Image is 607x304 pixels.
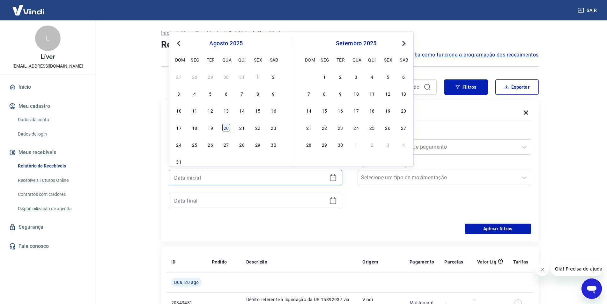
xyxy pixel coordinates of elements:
div: sab [400,56,407,63]
div: Choose segunda-feira, 25 de agosto de 2025 [191,141,198,148]
label: Tipo de Movimentação [359,161,530,169]
div: Choose terça-feira, 23 de setembro de 2025 [337,124,344,131]
iframe: Fechar mensagem [536,263,549,276]
p: Parcelas [444,259,463,265]
div: setembro 2025 [304,40,408,47]
div: Choose sexta-feira, 5 de setembro de 2025 [254,158,262,165]
p: Relatório de Recebíveis [228,29,283,37]
a: Dados da conta [15,113,88,126]
div: Choose quinta-feira, 2 de outubro de 2025 [368,141,376,148]
button: Aplicar filtros [465,224,531,234]
div: Choose sábado, 9 de agosto de 2025 [270,90,278,97]
div: Choose domingo, 7 de setembro de 2025 [305,90,313,97]
div: qua [352,56,360,63]
div: Choose domingo, 10 de agosto de 2025 [175,107,183,114]
div: Choose quarta-feira, 10 de setembro de 2025 [352,90,360,97]
button: Previous Month [175,40,182,47]
div: Choose quarta-feira, 6 de agosto de 2025 [222,90,230,97]
div: Choose sábado, 30 de agosto de 2025 [270,141,278,148]
div: sab [270,56,278,63]
div: month 2025-08 [174,72,278,166]
button: Exportar [495,79,539,95]
div: Choose sexta-feira, 12 de setembro de 2025 [384,90,392,97]
div: Choose sexta-feira, 19 de setembro de 2025 [384,107,392,114]
div: Choose quarta-feira, 27 de agosto de 2025 [222,141,230,148]
div: Choose segunda-feira, 22 de setembro de 2025 [321,124,328,131]
div: Choose domingo, 14 de setembro de 2025 [305,107,313,114]
p: ID [171,259,176,265]
div: Choose domingo, 3 de agosto de 2025 [175,90,183,97]
div: Choose quarta-feira, 13 de agosto de 2025 [222,107,230,114]
div: Choose sexta-feira, 1 de agosto de 2025 [254,73,262,80]
p: / [223,29,226,37]
div: Choose domingo, 27 de julho de 2025 [175,73,183,80]
div: Choose quinta-feira, 4 de setembro de 2025 [238,158,246,165]
div: Choose quarta-feira, 3 de setembro de 2025 [352,73,360,80]
span: Qua, 20 ago [174,279,199,285]
div: Choose sábado, 2 de agosto de 2025 [270,73,278,80]
input: Data final [174,196,327,205]
div: Choose segunda-feira, 11 de agosto de 2025 [191,107,198,114]
button: Sair [576,4,599,16]
div: sex [384,56,392,63]
p: Líver [41,54,55,60]
div: Choose domingo, 31 de agosto de 2025 [305,73,313,80]
div: qua [222,56,230,63]
div: Choose sexta-feira, 29 de agosto de 2025 [254,141,262,148]
div: Choose sábado, 4 de outubro de 2025 [400,141,407,148]
div: Choose quarta-feira, 30 de julho de 2025 [222,73,230,80]
div: agosto 2025 [174,40,278,47]
div: Choose quinta-feira, 18 de setembro de 2025 [368,107,376,114]
div: Choose terça-feira, 2 de setembro de 2025 [337,73,344,80]
div: Choose quinta-feira, 31 de julho de 2025 [238,73,246,80]
div: Choose sábado, 23 de agosto de 2025 [270,124,278,131]
div: Choose quarta-feira, 20 de agosto de 2025 [222,124,230,131]
div: Choose terça-feira, 9 de setembro de 2025 [337,90,344,97]
div: Choose terça-feira, 5 de agosto de 2025 [207,90,214,97]
h4: Relatório de Recebíveis [161,38,539,51]
button: Next Month [400,40,408,47]
a: Segurança [8,220,88,234]
div: Choose terça-feira, 12 de agosto de 2025 [207,107,214,114]
p: Origem [362,259,378,265]
div: Choose quarta-feira, 17 de setembro de 2025 [352,107,360,114]
div: Choose sábado, 6 de setembro de 2025 [400,73,407,80]
img: Vindi [8,0,49,20]
a: Relatório de Recebíveis [15,159,88,173]
div: Choose sexta-feira, 15 de agosto de 2025 [254,107,262,114]
div: Choose quarta-feira, 1 de outubro de 2025 [352,141,360,148]
p: Tarifas [513,259,529,265]
div: Choose sábado, 27 de setembro de 2025 [400,124,407,131]
a: Início [161,29,174,37]
div: Choose quinta-feira, 11 de setembro de 2025 [368,90,376,97]
div: Choose segunda-feira, 4 de agosto de 2025 [191,90,198,97]
div: Choose sábado, 13 de setembro de 2025 [400,90,407,97]
div: Choose terça-feira, 29 de julho de 2025 [207,73,214,80]
button: Filtros [444,79,488,95]
p: Pagamento [410,259,434,265]
div: Choose segunda-feira, 1 de setembro de 2025 [191,158,198,165]
div: month 2025-09 [304,72,408,149]
iframe: Botão para abrir a janela de mensagens [581,278,602,299]
div: seg [321,56,328,63]
label: Forma de Pagamento [359,130,530,138]
div: Choose terça-feira, 16 de setembro de 2025 [337,107,344,114]
div: ter [337,56,344,63]
iframe: Mensagem da empresa [551,262,602,276]
div: Choose quinta-feira, 4 de setembro de 2025 [368,73,376,80]
button: Meus recebíveis [8,145,88,159]
div: Choose sexta-feira, 3 de outubro de 2025 [384,141,392,148]
div: Choose sexta-feira, 5 de setembro de 2025 [384,73,392,80]
a: Disponibilização de agenda [15,202,88,215]
a: Início [8,80,88,94]
div: sex [254,56,262,63]
a: Dados de login [15,128,88,141]
p: Valor Líq. [477,259,498,265]
div: Choose domingo, 17 de agosto de 2025 [175,124,183,131]
div: dom [305,56,313,63]
p: / [176,29,179,37]
div: Choose terça-feira, 2 de setembro de 2025 [207,158,214,165]
p: Pedido [212,259,227,265]
div: Choose segunda-feira, 28 de julho de 2025 [191,73,198,80]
